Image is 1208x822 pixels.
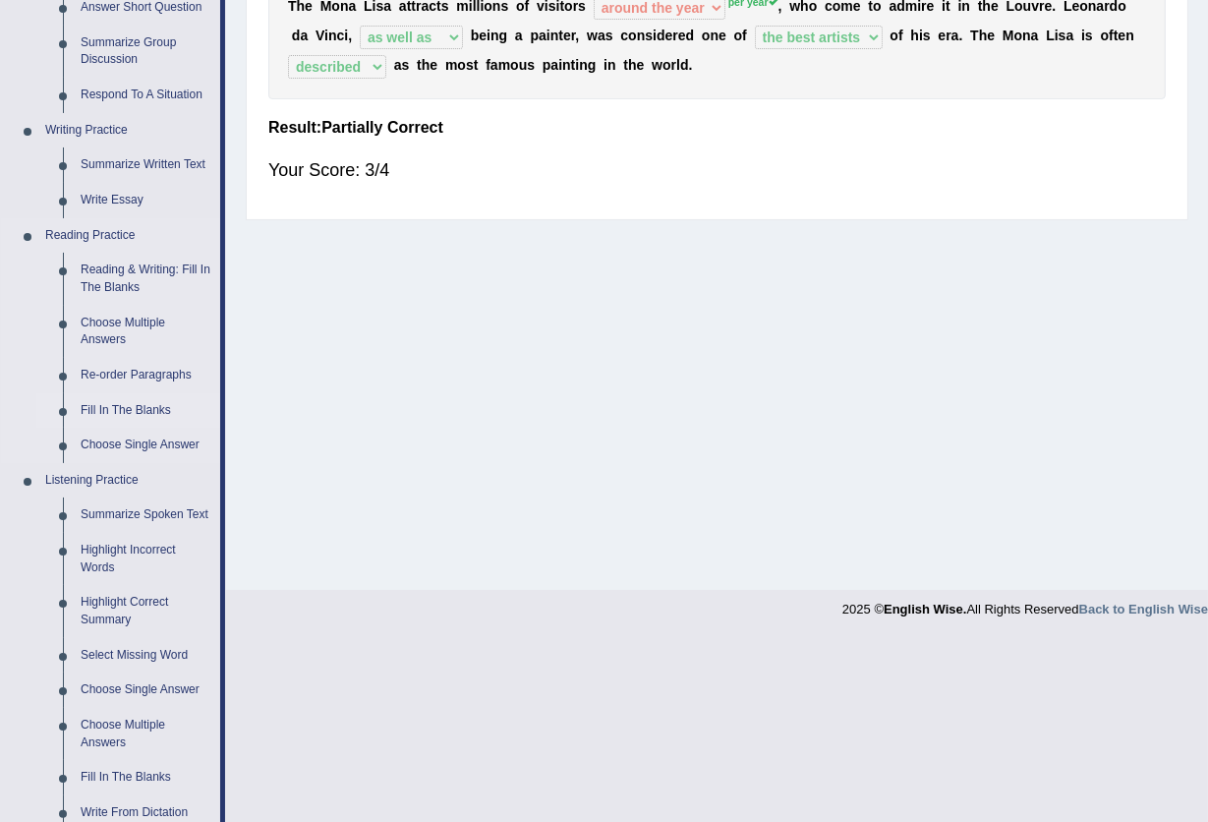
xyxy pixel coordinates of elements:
[430,57,437,73] b: e
[546,28,550,43] b: i
[36,113,220,148] a: Writing Practice
[72,760,220,795] a: Fill In The Blanks
[1022,28,1031,43] b: n
[394,57,402,73] b: a
[607,57,616,73] b: n
[657,28,665,43] b: d
[36,463,220,499] a: Listening Practice
[652,57,662,73] b: w
[842,590,1208,618] div: 2025 © All Rights Reserved
[575,28,579,43] b: ,
[919,28,923,43] b: i
[1118,28,1125,43] b: e
[637,28,646,43] b: n
[72,708,220,760] a: Choose Multiple Answers
[490,28,499,43] b: n
[1059,28,1066,43] b: s
[562,57,571,73] b: n
[598,28,605,43] b: a
[951,28,959,43] b: a
[72,78,220,113] a: Respond To A Situation
[1031,28,1039,43] b: a
[1079,602,1208,616] a: Back to English Wise
[422,57,431,73] b: h
[910,28,919,43] b: h
[527,57,535,73] b: s
[72,26,220,78] a: Summarize Group Discussion
[530,28,539,43] b: p
[268,119,1166,137] h4: Result:
[515,28,523,43] b: a
[689,57,693,73] b: .
[344,28,348,43] b: i
[519,57,528,73] b: u
[543,57,551,73] b: p
[558,57,562,73] b: i
[471,28,480,43] b: b
[946,28,950,43] b: r
[890,28,898,43] b: o
[72,533,220,585] a: Highlight Incorrect Words
[474,57,479,73] b: t
[571,28,576,43] b: r
[923,28,931,43] b: s
[1046,28,1055,43] b: L
[402,57,410,73] b: s
[645,28,653,43] b: s
[662,57,671,73] b: o
[348,28,352,43] b: ,
[702,28,711,43] b: o
[268,147,1166,194] div: Your Score: 3/4
[686,28,695,43] b: d
[742,28,747,43] b: f
[445,57,457,73] b: m
[324,28,328,43] b: i
[571,57,576,73] b: t
[498,57,510,73] b: m
[579,57,588,73] b: n
[550,57,558,73] b: a
[620,28,628,43] b: c
[588,57,597,73] b: g
[36,218,220,254] a: Reading Practice
[938,28,946,43] b: e
[1101,28,1110,43] b: o
[292,28,301,43] b: d
[510,57,519,73] b: o
[487,28,490,43] b: i
[490,57,498,73] b: a
[676,57,680,73] b: l
[898,28,903,43] b: f
[300,28,308,43] b: a
[604,57,607,73] b: i
[678,28,686,43] b: e
[987,28,995,43] b: e
[1055,28,1059,43] b: i
[637,57,645,73] b: e
[959,28,963,43] b: .
[337,28,345,43] b: c
[605,28,613,43] b: s
[328,28,337,43] b: n
[563,28,571,43] b: e
[72,393,220,429] a: Fill In The Blanks
[628,28,637,43] b: o
[72,585,220,637] a: Highlight Correct Summary
[417,57,422,73] b: t
[884,602,966,616] strong: English Wise.
[1003,28,1014,43] b: M
[72,638,220,674] a: Select Missing Word
[466,57,474,73] b: s
[671,57,676,73] b: r
[710,28,719,43] b: n
[587,28,598,43] b: w
[628,57,637,73] b: h
[72,306,220,358] a: Choose Multiple Answers
[680,57,689,73] b: d
[665,28,673,43] b: e
[1014,28,1023,43] b: o
[499,28,508,43] b: g
[979,28,988,43] b: h
[539,28,546,43] b: a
